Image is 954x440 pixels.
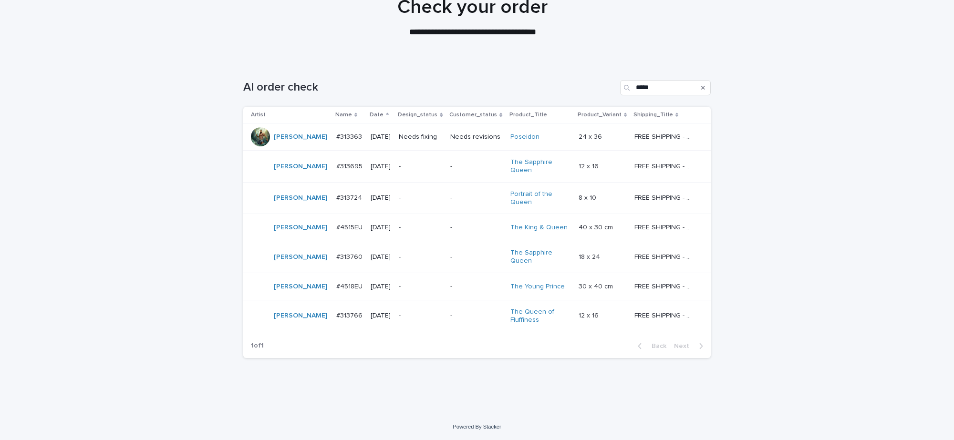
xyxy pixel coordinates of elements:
[450,133,502,141] p: Needs revisions
[398,110,437,120] p: Design_status
[399,224,443,232] p: -
[370,110,384,120] p: Date
[634,222,696,232] p: FREE SHIPPING - preview in 1-2 business days, after your approval delivery will take 6-10 busines...
[274,224,327,232] a: [PERSON_NAME]
[510,249,570,265] a: The Sapphire Queen
[510,158,570,174] a: The Sapphire Queen
[453,424,501,430] a: Powered By Stacker
[634,192,696,202] p: FREE SHIPPING - preview in 1-2 business days, after your approval delivery will take 5-10 b.d.
[579,310,601,320] p: 12 x 16
[510,283,565,291] a: The Young Prince
[251,110,266,120] p: Artist
[274,253,327,261] a: [PERSON_NAME]
[336,310,364,320] p: #313766
[450,312,502,320] p: -
[274,163,327,171] a: [PERSON_NAME]
[336,161,364,171] p: #313695
[336,281,364,291] p: #4518EU
[399,283,443,291] p: -
[510,190,570,206] a: Portrait of the Queen
[399,253,443,261] p: -
[579,281,615,291] p: 30 x 40 cm
[674,343,695,349] span: Next
[510,133,539,141] a: Poseidon
[670,342,711,350] button: Next
[243,182,711,214] tr: [PERSON_NAME] #313724#313724 [DATE]--Portrait of the Queen 8 x 108 x 10 FREE SHIPPING - preview i...
[371,133,391,141] p: [DATE]
[336,131,364,141] p: #313363
[630,342,670,350] button: Back
[579,161,601,171] p: 12 x 16
[243,151,711,183] tr: [PERSON_NAME] #313695#313695 [DATE]--The Sapphire Queen 12 x 1612 x 16 FREE SHIPPING - preview in...
[510,308,570,324] a: The Queen of Fluffiness
[274,194,327,202] a: [PERSON_NAME]
[509,110,547,120] p: Product_Title
[243,300,711,332] tr: [PERSON_NAME] #313766#313766 [DATE]--The Queen of Fluffiness 12 x 1612 x 16 FREE SHIPPING - previ...
[335,110,352,120] p: Name
[274,283,327,291] a: [PERSON_NAME]
[371,253,391,261] p: [DATE]
[449,110,497,120] p: Customer_status
[579,131,604,141] p: 24 x 36
[371,224,391,232] p: [DATE]
[634,131,696,141] p: FREE SHIPPING - preview in 1-2 business days, after your approval delivery will take 5-10 b.d.
[243,241,711,273] tr: [PERSON_NAME] #313760#313760 [DATE]--The Sapphire Queen 18 x 2418 x 24 FREE SHIPPING - preview in...
[399,312,443,320] p: -
[634,251,696,261] p: FREE SHIPPING - preview in 1-2 business days, after your approval delivery will take 5-10 b.d.
[243,81,616,94] h1: AI order check
[579,251,602,261] p: 18 x 24
[634,310,696,320] p: FREE SHIPPING - preview in 1-2 business days, after your approval delivery will take 5-10 b.d.
[243,123,711,151] tr: [PERSON_NAME] #313363#313363 [DATE]Needs fixingNeeds revisionsPoseidon 24 x 3624 x 36 FREE SHIPPI...
[634,161,696,171] p: FREE SHIPPING - preview in 1-2 business days, after your approval delivery will take 5-10 b.d.
[450,253,502,261] p: -
[399,133,443,141] p: Needs fixing
[579,222,615,232] p: 40 x 30 cm
[399,163,443,171] p: -
[399,194,443,202] p: -
[450,163,502,171] p: -
[336,192,364,202] p: #313724
[371,283,391,291] p: [DATE]
[450,283,502,291] p: -
[371,194,391,202] p: [DATE]
[510,224,568,232] a: The King & Queen
[336,222,364,232] p: #4515EU
[579,192,598,202] p: 8 x 10
[371,163,391,171] p: [DATE]
[450,194,502,202] p: -
[274,312,327,320] a: [PERSON_NAME]
[646,343,666,349] span: Back
[243,214,711,241] tr: [PERSON_NAME] #4515EU#4515EU [DATE]--The King & Queen 40 x 30 cm40 x 30 cm FREE SHIPPING - previe...
[371,312,391,320] p: [DATE]
[578,110,622,120] p: Product_Variant
[243,334,271,358] p: 1 of 1
[243,273,711,300] tr: [PERSON_NAME] #4518EU#4518EU [DATE]--The Young Prince 30 x 40 cm30 x 40 cm FREE SHIPPING - previe...
[336,251,364,261] p: #313760
[274,133,327,141] a: [PERSON_NAME]
[634,281,696,291] p: FREE SHIPPING - preview in 1-2 business days, after your approval delivery will take 5-10 busines...
[450,224,502,232] p: -
[633,110,673,120] p: Shipping_Title
[620,80,711,95] input: Search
